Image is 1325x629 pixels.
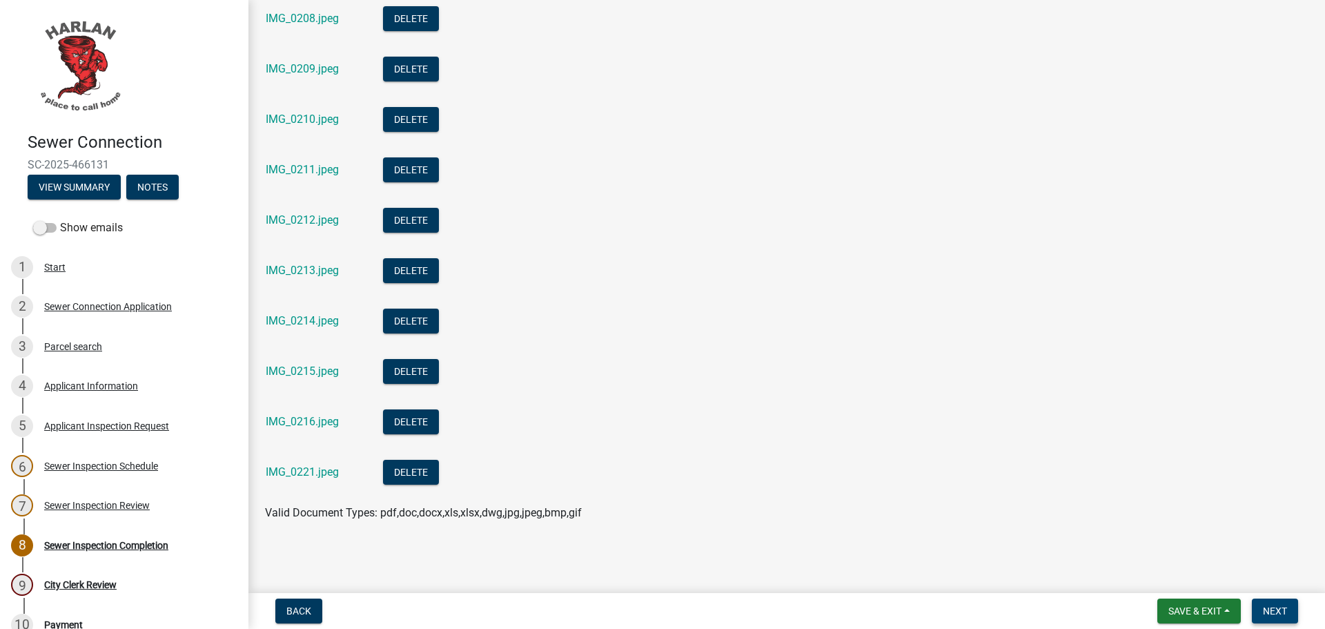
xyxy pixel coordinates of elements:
[1252,599,1298,623] button: Next
[44,541,168,550] div: Sewer Inspection Completion
[383,114,439,127] wm-modal-confirm: Delete Document
[44,421,169,431] div: Applicant Inspection Request
[383,13,439,26] wm-modal-confirm: Delete Document
[44,580,117,590] div: City Clerk Review
[383,157,439,182] button: Delete
[28,182,121,193] wm-modal-confirm: Summary
[383,208,439,233] button: Delete
[126,182,179,193] wm-modal-confirm: Notes
[383,258,439,283] button: Delete
[266,264,339,277] a: IMG_0213.jpeg
[383,309,439,333] button: Delete
[28,14,131,118] img: City of Harlan, Iowa
[44,461,158,471] div: Sewer Inspection Schedule
[383,409,439,434] button: Delete
[266,163,339,176] a: IMG_0211.jpeg
[44,501,150,510] div: Sewer Inspection Review
[383,467,439,480] wm-modal-confirm: Delete Document
[11,296,33,318] div: 2
[383,359,439,384] button: Delete
[1157,599,1241,623] button: Save & Exit
[44,262,66,272] div: Start
[266,62,339,75] a: IMG_0209.jpeg
[266,113,339,126] a: IMG_0210.jpeg
[266,415,339,428] a: IMG_0216.jpeg
[11,415,33,437] div: 5
[266,213,339,226] a: IMG_0212.jpeg
[11,574,33,596] div: 9
[126,175,179,200] button: Notes
[383,64,439,77] wm-modal-confirm: Delete Document
[266,465,339,478] a: IMG_0221.jpeg
[265,506,582,519] span: Valid Document Types: pdf,doc,docx,xls,xlsx,dwg,jpg,jpeg,bmp,gif
[11,336,33,358] div: 3
[44,302,172,311] div: Sewer Connection Application
[44,342,102,351] div: Parcel search
[44,381,138,391] div: Applicant Information
[28,158,221,171] span: SC-2025-466131
[383,366,439,379] wm-modal-confirm: Delete Document
[383,164,439,177] wm-modal-confirm: Delete Document
[11,494,33,516] div: 7
[383,107,439,132] button: Delete
[11,534,33,557] div: 8
[266,314,339,327] a: IMG_0214.jpeg
[11,455,33,477] div: 6
[28,133,237,153] h4: Sewer Connection
[383,416,439,429] wm-modal-confirm: Delete Document
[11,256,33,278] div: 1
[383,57,439,81] button: Delete
[275,599,322,623] button: Back
[1168,606,1221,617] span: Save & Exit
[383,6,439,31] button: Delete
[383,460,439,485] button: Delete
[1263,606,1287,617] span: Next
[266,12,339,25] a: IMG_0208.jpeg
[383,316,439,329] wm-modal-confirm: Delete Document
[11,375,33,397] div: 4
[383,215,439,228] wm-modal-confirm: Delete Document
[28,175,121,200] button: View Summary
[33,220,123,236] label: Show emails
[286,606,311,617] span: Back
[266,365,339,378] a: IMG_0215.jpeg
[383,265,439,278] wm-modal-confirm: Delete Document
